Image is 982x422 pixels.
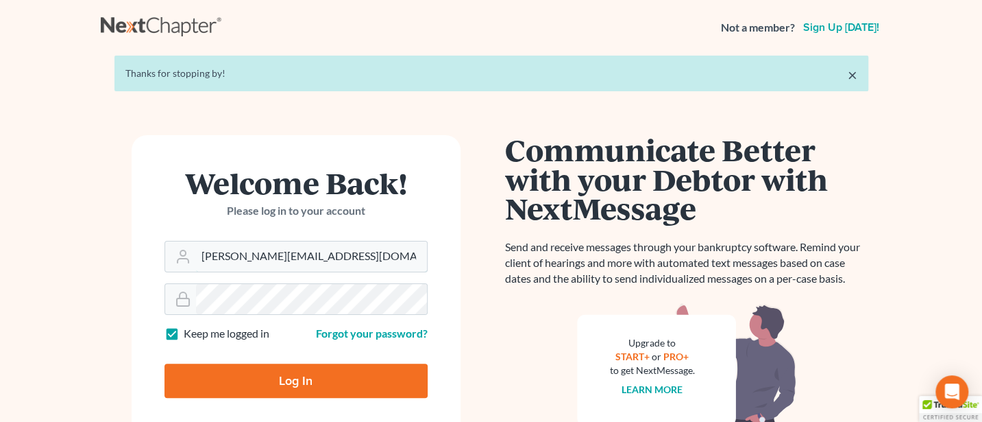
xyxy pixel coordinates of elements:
[622,384,683,395] a: Learn more
[721,20,795,36] strong: Not a member?
[848,67,857,83] a: ×
[652,351,661,362] span: or
[919,396,982,422] div: TrustedSite Certified
[125,67,857,80] div: Thanks for stopping by!
[505,135,868,223] h1: Communicate Better with your Debtor with NextMessage
[610,336,695,350] div: Upgrade to
[164,364,428,398] input: Log In
[164,203,428,219] p: Please log in to your account
[663,351,689,362] a: PRO+
[505,239,868,287] p: Send and receive messages through your bankruptcy software. Remind your client of hearings and mo...
[800,22,882,33] a: Sign up [DATE]!
[610,364,695,377] div: to get NextMessage.
[615,351,650,362] a: START+
[935,375,968,408] div: Open Intercom Messenger
[164,168,428,198] h1: Welcome Back!
[316,327,428,340] a: Forgot your password?
[196,242,427,272] input: Email Address
[184,326,269,342] label: Keep me logged in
